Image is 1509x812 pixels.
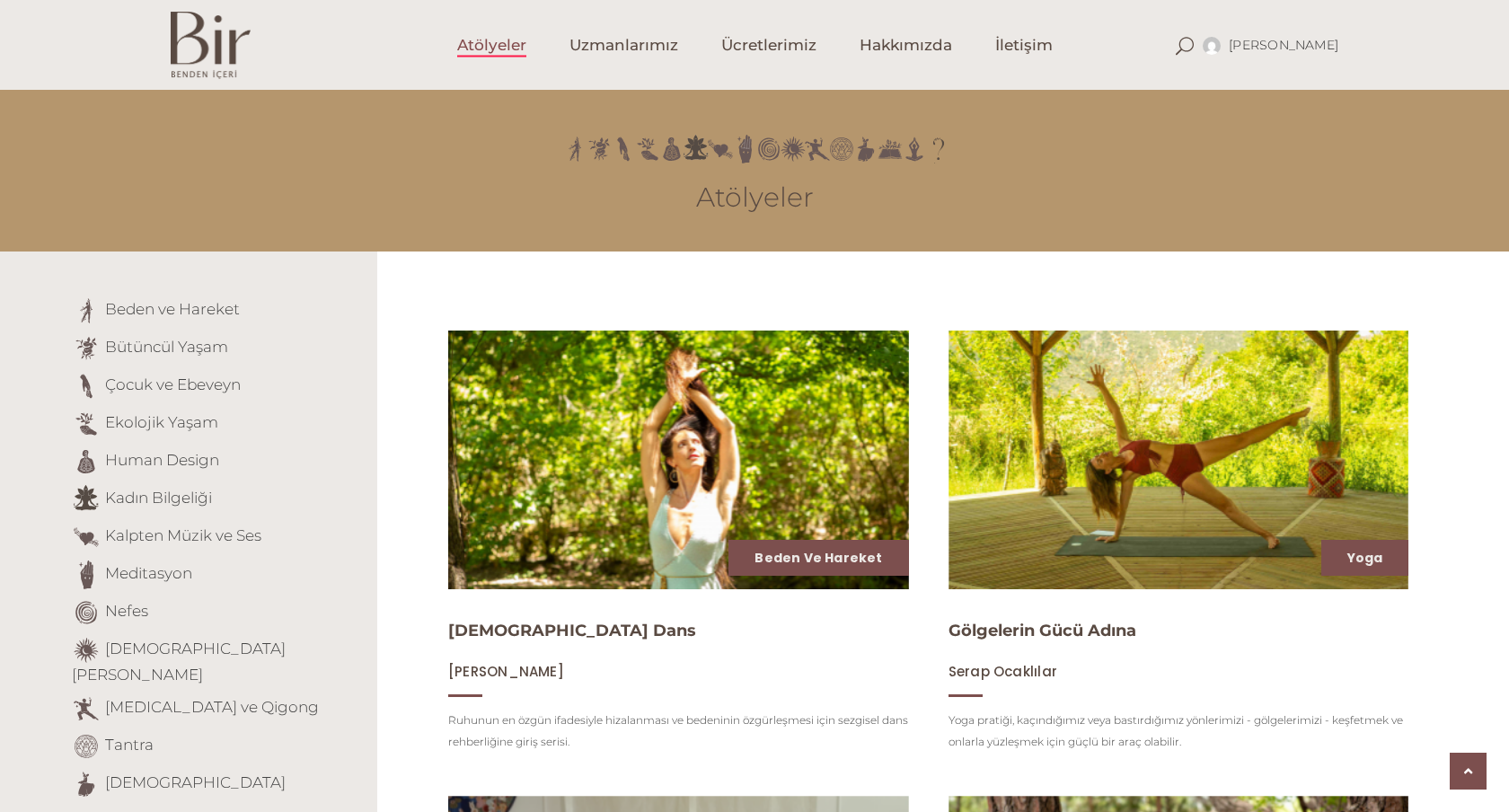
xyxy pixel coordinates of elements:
a: Tantra [105,736,154,754]
a: [DEMOGRAPHIC_DATA][PERSON_NAME] [72,640,286,684]
a: Kalpten Müzik ve Ses [105,526,261,544]
span: Atölyeler [457,35,526,56]
a: Beden ve Hareket [105,300,240,318]
a: [DEMOGRAPHIC_DATA] [105,773,286,791]
span: Ücretlerimiz [721,35,816,56]
a: Human Design [105,451,219,469]
span: [PERSON_NAME] [1229,37,1338,53]
a: Ekolojik Yaşam [105,413,218,431]
a: Çocuk ve Ebeveyn [105,375,241,393]
span: Uzmanlarımız [569,35,678,56]
span: [PERSON_NAME] [448,662,564,681]
p: Yoga pratiği, kaçındığımız veya bastırdığımız yönlerimizi - gölgelerimizi - keşfetmek ve onlarla ... [949,710,1409,753]
a: Yoga [1347,549,1383,567]
a: [MEDICAL_DATA] ve Qigong [105,698,319,716]
a: Kadın Bilgeliği [105,489,212,507]
p: Ruhunun en özgün ifadesiyle hizalanması ve bedeninin özgürleşmesi için sezgisel dans rehberliğine... [448,710,909,753]
a: Serap Ocaklılar [949,663,1057,680]
a: Gölgelerin Gücü Adına [949,621,1136,640]
span: Serap Ocaklılar [949,662,1057,681]
a: Bütüncül Yaşam [105,338,228,356]
a: Nefes [105,602,148,620]
a: [DEMOGRAPHIC_DATA] Dans [448,621,696,640]
a: [PERSON_NAME] [448,663,564,680]
a: Meditasyon [105,564,192,582]
span: İletişim [995,35,1053,56]
span: Hakkımızda [860,35,952,56]
a: Beden ve Hareket [754,549,882,567]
